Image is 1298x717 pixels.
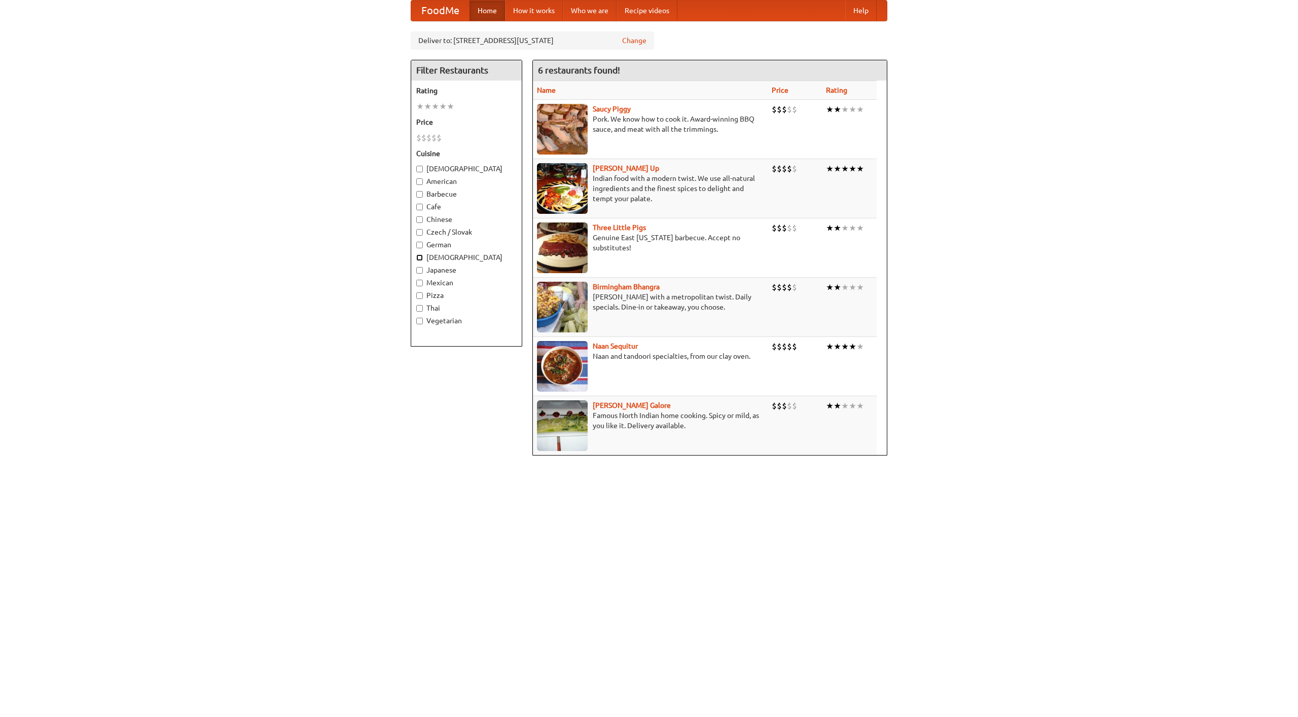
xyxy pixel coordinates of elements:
[834,163,841,174] li: ★
[416,132,421,143] li: $
[416,242,423,248] input: German
[782,282,787,293] li: $
[834,400,841,411] li: ★
[421,132,426,143] li: $
[772,86,788,94] a: Price
[416,204,423,210] input: Cafe
[563,1,617,21] a: Who we are
[856,163,864,174] li: ★
[593,105,631,113] a: Saucy Piggy
[777,222,782,234] li: $
[622,35,646,46] a: Change
[826,222,834,234] li: ★
[537,104,588,155] img: saucy.jpg
[792,400,797,411] li: $
[849,163,856,174] li: ★
[782,163,787,174] li: $
[416,267,423,274] input: Japanese
[431,101,439,112] li: ★
[416,101,424,112] li: ★
[537,400,588,451] img: currygalore.jpg
[537,222,588,273] img: littlepigs.jpg
[841,341,849,352] li: ★
[593,164,659,172] a: [PERSON_NAME] Up
[826,104,834,115] li: ★
[426,132,431,143] li: $
[593,223,646,232] a: Three Little Pigs
[777,282,782,293] li: $
[782,400,787,411] li: $
[416,229,423,236] input: Czech / Slovak
[772,104,777,115] li: $
[411,1,470,21] a: FoodMe
[416,176,517,186] label: American
[856,222,864,234] li: ★
[777,104,782,115] li: $
[792,104,797,115] li: $
[537,86,556,94] a: Name
[787,400,792,411] li: $
[772,163,777,174] li: $
[772,282,777,293] li: $
[416,189,517,199] label: Barbecue
[537,410,764,431] p: Famous North Indian home cooking. Spicy or mild, as you like it. Delivery available.
[856,282,864,293] li: ★
[593,401,671,409] a: [PERSON_NAME] Galore
[416,148,517,159] h5: Cuisine
[416,86,517,96] h5: Rating
[416,216,423,223] input: Chinese
[416,178,423,185] input: American
[416,191,423,198] input: Barbecue
[537,173,764,204] p: Indian food with a modern twist. We use all-natural ingredients and the finest spices to delight ...
[856,341,864,352] li: ★
[416,227,517,237] label: Czech / Slovak
[834,222,841,234] li: ★
[826,400,834,411] li: ★
[593,283,660,291] b: Birmingham Bhangra
[416,214,517,224] label: Chinese
[787,222,792,234] li: $
[826,86,847,94] a: Rating
[787,163,792,174] li: $
[416,265,517,275] label: Japanese
[593,342,638,350] a: Naan Sequitur
[411,60,522,81] h4: Filter Restaurants
[777,400,782,411] li: $
[849,341,856,352] li: ★
[841,400,849,411] li: ★
[416,278,517,288] label: Mexican
[772,400,777,411] li: $
[841,104,849,115] li: ★
[617,1,677,21] a: Recipe videos
[845,1,877,21] a: Help
[841,222,849,234] li: ★
[416,280,423,286] input: Mexican
[416,316,517,326] label: Vegetarian
[416,166,423,172] input: [DEMOGRAPHIC_DATA]
[537,292,764,312] p: [PERSON_NAME] with a metropolitan twist. Daily specials. Dine-in or takeaway, you choose.
[834,341,841,352] li: ★
[787,104,792,115] li: $
[431,132,437,143] li: $
[849,222,856,234] li: ★
[792,163,797,174] li: $
[416,117,517,127] h5: Price
[787,282,792,293] li: $
[826,341,834,352] li: ★
[841,282,849,293] li: ★
[416,305,423,312] input: Thai
[416,252,517,262] label: [DEMOGRAPHIC_DATA]
[416,303,517,313] label: Thai
[849,104,856,115] li: ★
[782,104,787,115] li: $
[537,282,588,332] img: bhangra.jpg
[782,222,787,234] li: $
[772,222,777,234] li: $
[787,341,792,352] li: $
[416,240,517,250] label: German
